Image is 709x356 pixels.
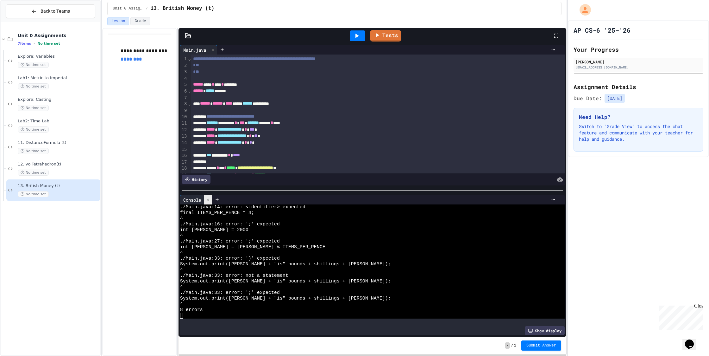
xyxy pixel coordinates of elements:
div: 2 [180,62,188,69]
div: 1 [180,56,188,62]
div: My Account [573,3,593,17]
span: ^ [180,301,183,307]
span: Explore: Casting [18,97,99,102]
span: - [505,342,510,349]
span: ./Main.java:16: error: ';' expected [180,222,280,227]
span: 11. DistanceFormula (t) [18,140,99,146]
span: 8 errors [180,307,203,313]
span: 13. British Money (t) [150,5,214,12]
div: 3 [180,69,188,75]
a: Tests [370,30,401,42]
span: Back to Teams [41,8,70,15]
div: 19 [180,172,188,178]
div: Main.java [180,47,209,53]
span: 12. volTetrahedron(t) [18,162,99,167]
span: System.out.print([PERSON_NAME] + "is" pounds + shillings + [PERSON_NAME]); [180,262,391,267]
span: ^ [180,267,183,273]
div: 18 [180,165,188,172]
div: 11 [180,120,188,127]
div: History [182,175,210,184]
div: Main.java [180,45,217,55]
span: No time set [18,105,49,111]
div: Console [180,195,212,204]
div: 16 [180,152,188,159]
div: Console [180,197,204,203]
span: Submit Answer [526,343,556,348]
span: Fold line [188,56,191,61]
iframe: chat widget [656,303,703,330]
div: 4 [180,75,188,82]
div: 14 [180,140,188,146]
div: 12 [180,127,188,133]
div: 17 [180,159,188,165]
span: No time set [18,148,49,154]
span: Fold line [188,88,191,94]
span: • [34,41,35,46]
button: Lesson [107,17,129,25]
div: 8 [180,101,188,107]
span: No time set [37,42,60,46]
div: 5 [180,81,188,88]
div: 13 [180,133,188,140]
div: Show display [525,326,565,335]
h3: Need Help? [579,113,698,121]
span: int [PERSON_NAME] = [PERSON_NAME] % ITEMS_PER_PENCE [180,244,325,250]
div: [EMAIL_ADDRESS][DOMAIN_NAME] [575,65,701,70]
span: ^ [180,233,183,239]
h2: Assignment Details [574,82,703,91]
button: Grade [130,17,150,25]
span: ./Main.java:14: error: <identifier> expected [180,204,305,210]
span: System.out.print([PERSON_NAME] + "is" pounds + shillings + [PERSON_NAME]); [180,296,391,301]
span: No time set [18,191,49,197]
span: System.out.print([PERSON_NAME] + "is" pounds + shillings + [PERSON_NAME]); [180,279,391,284]
span: [DATE] [605,94,625,103]
span: No time set [18,83,49,89]
span: 1 [514,343,516,348]
span: ./Main.java:33: error: not a statement [180,273,288,279]
button: Submit Answer [521,340,561,351]
span: Lab1: Metric to Imperial [18,75,99,81]
span: No time set [18,62,49,68]
span: ^ [180,250,183,256]
h2: Your Progress [574,45,703,54]
span: 13. British Money (t) [18,183,99,189]
div: 6 [180,88,188,95]
button: Back to Teams [6,4,95,18]
div: 10 [180,114,188,120]
span: No time set [18,126,49,133]
p: Switch to "Grade View" to access the chat feature and communicate with your teacher for help and ... [579,123,698,142]
span: ./Main.java:27: error: ';' expected [180,239,280,244]
span: 7 items [18,42,31,46]
span: ./Main.java:33: error: ';' expected [180,290,280,296]
div: 7 [180,95,188,101]
span: Explore: Variables [18,54,99,59]
h1: AP CS-6 '25-'26 [574,26,631,35]
span: Unit 0 Assignments [18,33,99,38]
span: int [PERSON_NAME] = 2000 [180,227,248,233]
span: Due Date: [574,94,602,102]
span: final ITEMS_PER_PENCE = 4; [180,210,254,216]
span: Unit 0 Assignments [113,6,143,11]
span: ^ [180,216,183,222]
iframe: chat widget [682,331,703,350]
div: Chat with us now!Close [3,3,44,40]
span: Lab2: Time Lab [18,119,99,124]
span: No time set [18,170,49,176]
div: 15 [180,146,188,153]
span: / [511,343,513,348]
span: ^ [180,284,183,290]
span: Fold line [188,101,191,107]
div: 9 [180,107,188,114]
div: [PERSON_NAME] [575,59,701,65]
span: ./Main.java:33: error: ')' expected [180,256,280,262]
span: / [146,6,148,11]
